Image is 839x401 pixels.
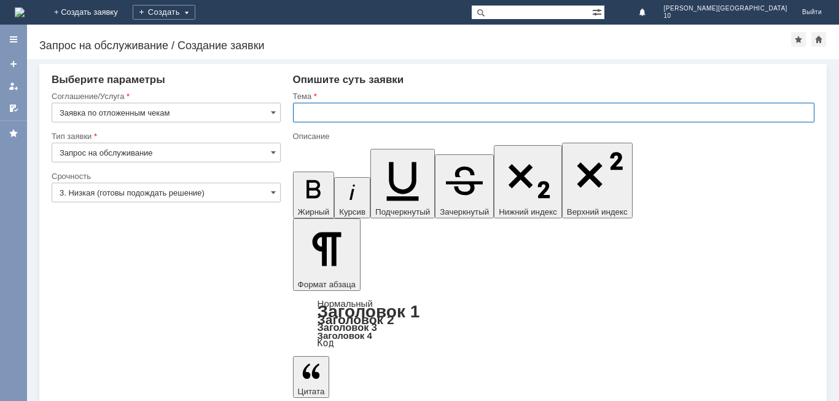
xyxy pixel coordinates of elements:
button: Зачеркнутый [435,154,494,218]
span: 10 [664,12,787,20]
span: Подчеркнутый [375,207,430,216]
span: Зачеркнутый [440,207,489,216]
button: Подчеркнутый [370,149,435,218]
span: [PERSON_NAME][GEOGRAPHIC_DATA] [664,5,787,12]
span: Цитата [298,387,325,396]
div: Тема [293,92,812,100]
a: Заголовок 3 [318,322,377,333]
img: logo [15,7,25,17]
span: Курсив [339,207,365,216]
span: Формат абзаца [298,280,356,289]
a: Нормальный [318,298,373,309]
button: Формат абзаца [293,218,361,291]
a: Код [318,338,334,349]
span: Верхний индекс [567,207,628,216]
a: Мои согласования [4,98,23,118]
div: Запрос на обслуживание / Создание заявки [39,39,791,52]
span: Жирный [298,207,330,216]
button: Верхний индекс [562,143,633,218]
div: Соглашение/Услуга [52,92,278,100]
a: Заголовок 2 [318,312,394,327]
div: Формат абзаца [293,300,814,347]
div: Создать [133,5,195,20]
button: Нижний индекс [494,145,562,218]
a: Мои заявки [4,76,23,96]
span: Расширенный поиск [592,6,604,17]
span: Нижний индекс [499,207,557,216]
div: Тип заявки [52,132,278,140]
div: Описание [293,132,812,140]
div: Добавить в избранное [791,32,806,47]
button: Цитата [293,356,330,398]
button: Курсив [334,177,370,218]
span: Опишите суть заявки [293,74,404,85]
a: Заголовок 1 [318,302,420,321]
span: Выберите параметры [52,74,165,85]
button: Жирный [293,172,335,218]
div: Срочность [52,172,278,180]
div: Сделать домашней страницей [811,32,826,47]
a: Перейти на домашнюю страницу [15,7,25,17]
a: Заголовок 4 [318,330,372,341]
a: Создать заявку [4,54,23,74]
